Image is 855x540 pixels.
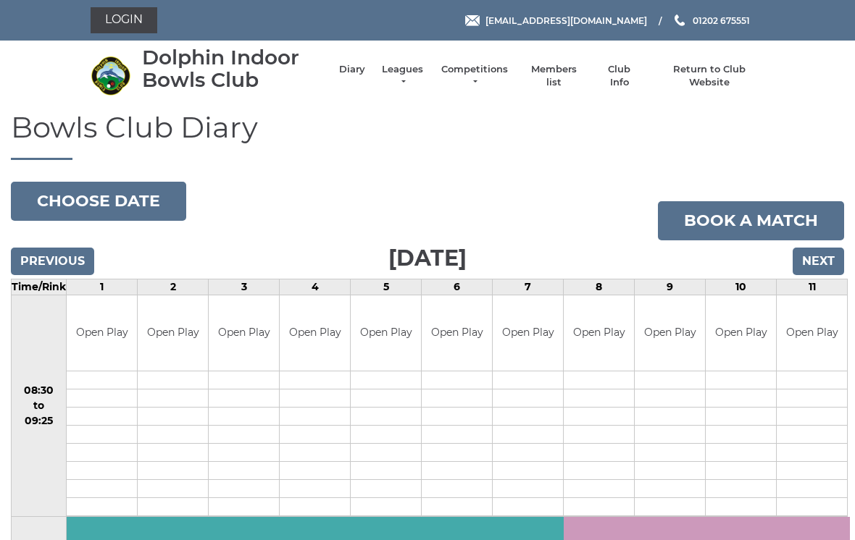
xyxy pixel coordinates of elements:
[693,14,750,25] span: 01202 675551
[280,295,350,371] td: Open Play
[142,46,325,91] div: Dolphin Indoor Bowls Club
[777,295,847,371] td: Open Play
[440,63,509,89] a: Competitions
[523,63,583,89] a: Members list
[11,248,94,275] input: Previous
[793,248,844,275] input: Next
[138,295,208,371] td: Open Play
[564,279,635,295] td: 8
[493,295,563,371] td: Open Play
[67,279,138,295] td: 1
[422,279,493,295] td: 6
[658,201,844,240] a: Book a match
[672,14,750,28] a: Phone us 01202 675551
[422,295,492,371] td: Open Play
[209,279,280,295] td: 3
[91,7,157,33] a: Login
[465,14,647,28] a: Email [EMAIL_ADDRESS][DOMAIN_NAME]
[351,295,421,371] td: Open Play
[635,295,705,371] td: Open Play
[351,279,422,295] td: 5
[493,279,564,295] td: 7
[777,279,848,295] td: 11
[11,111,844,160] h1: Bowls Club Diary
[706,295,776,371] td: Open Play
[598,63,641,89] a: Club Info
[706,279,777,295] td: 10
[67,295,137,371] td: Open Play
[209,295,279,371] td: Open Play
[11,182,186,221] button: Choose date
[485,14,647,25] span: [EMAIL_ADDRESS][DOMAIN_NAME]
[91,56,130,96] img: Dolphin Indoor Bowls Club
[339,63,365,76] a: Diary
[280,279,351,295] td: 4
[12,279,67,295] td: Time/Rink
[635,279,706,295] td: 9
[675,14,685,26] img: Phone us
[12,295,67,517] td: 08:30 to 09:25
[655,63,764,89] a: Return to Club Website
[380,63,425,89] a: Leagues
[138,279,209,295] td: 2
[564,295,634,371] td: Open Play
[465,15,480,26] img: Email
